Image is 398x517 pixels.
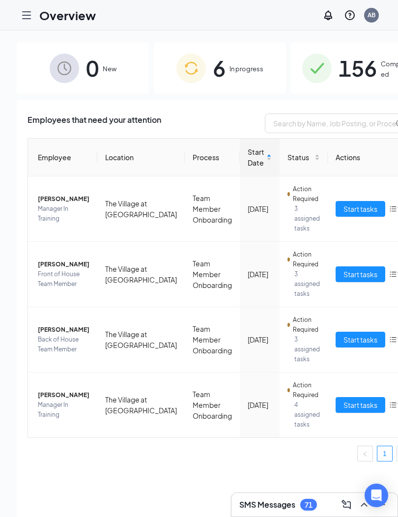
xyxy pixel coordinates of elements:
[38,325,89,335] span: [PERSON_NAME]
[343,334,377,345] span: Start tasks
[287,152,313,163] span: Status
[377,446,393,461] li: 1
[339,51,377,85] span: 156
[343,269,377,280] span: Start tasks
[293,380,320,400] span: Action Required
[344,9,356,21] svg: QuestionInfo
[38,259,89,269] span: [PERSON_NAME]
[38,204,89,224] span: Manager In Training
[239,499,295,510] h3: SMS Messages
[103,64,116,74] span: New
[293,184,320,204] span: Action Required
[389,205,397,213] span: bars
[343,203,377,214] span: Start tasks
[341,499,352,511] svg: ComposeMessage
[294,400,320,430] span: 4 assigned tasks
[357,446,373,461] li: Previous Page
[97,373,185,437] td: The Village at [GEOGRAPHIC_DATA]
[39,7,96,24] h1: Overview
[365,484,388,507] div: Open Intercom Messenger
[362,451,368,457] span: left
[28,139,97,176] th: Employee
[305,501,313,509] div: 71
[38,390,89,400] span: [PERSON_NAME]
[97,176,185,242] td: The Village at [GEOGRAPHIC_DATA]
[368,11,375,19] div: AB
[97,307,185,373] td: The Village at [GEOGRAPHIC_DATA]
[389,401,397,409] span: bars
[248,334,272,345] div: [DATE]
[248,269,272,280] div: [DATE]
[38,269,89,289] span: Front of House Team Member
[38,194,89,204] span: [PERSON_NAME]
[336,397,385,413] button: Start tasks
[336,332,385,347] button: Start tasks
[336,201,385,217] button: Start tasks
[377,446,392,461] a: 1
[343,400,377,410] span: Start tasks
[280,139,328,176] th: Status
[38,400,89,420] span: Manager In Training
[185,307,240,373] td: Team Member Onboarding
[294,269,320,299] span: 3 assigned tasks
[229,64,263,74] span: In progress
[97,139,185,176] th: Location
[21,9,32,21] svg: Hamburger
[248,203,272,214] div: [DATE]
[293,250,320,269] span: Action Required
[97,242,185,307] td: The Village at [GEOGRAPHIC_DATA]
[293,315,320,335] span: Action Required
[357,446,373,461] button: left
[358,499,370,511] svg: ChevronUp
[185,242,240,307] td: Team Member Onboarding
[336,266,385,282] button: Start tasks
[86,51,99,85] span: 0
[294,204,320,233] span: 3 assigned tasks
[213,51,226,85] span: 6
[389,336,397,344] span: bars
[38,335,89,354] span: Back of House Team Member
[185,373,240,437] td: Team Member Onboarding
[248,400,272,410] div: [DATE]
[248,146,264,168] span: Start Date
[185,139,240,176] th: Process
[356,497,372,513] button: ChevronUp
[294,335,320,364] span: 3 assigned tasks
[185,176,240,242] td: Team Member Onboarding
[389,270,397,278] span: bars
[322,9,334,21] svg: Notifications
[28,114,161,133] span: Employees that need your attention
[339,497,354,513] button: ComposeMessage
